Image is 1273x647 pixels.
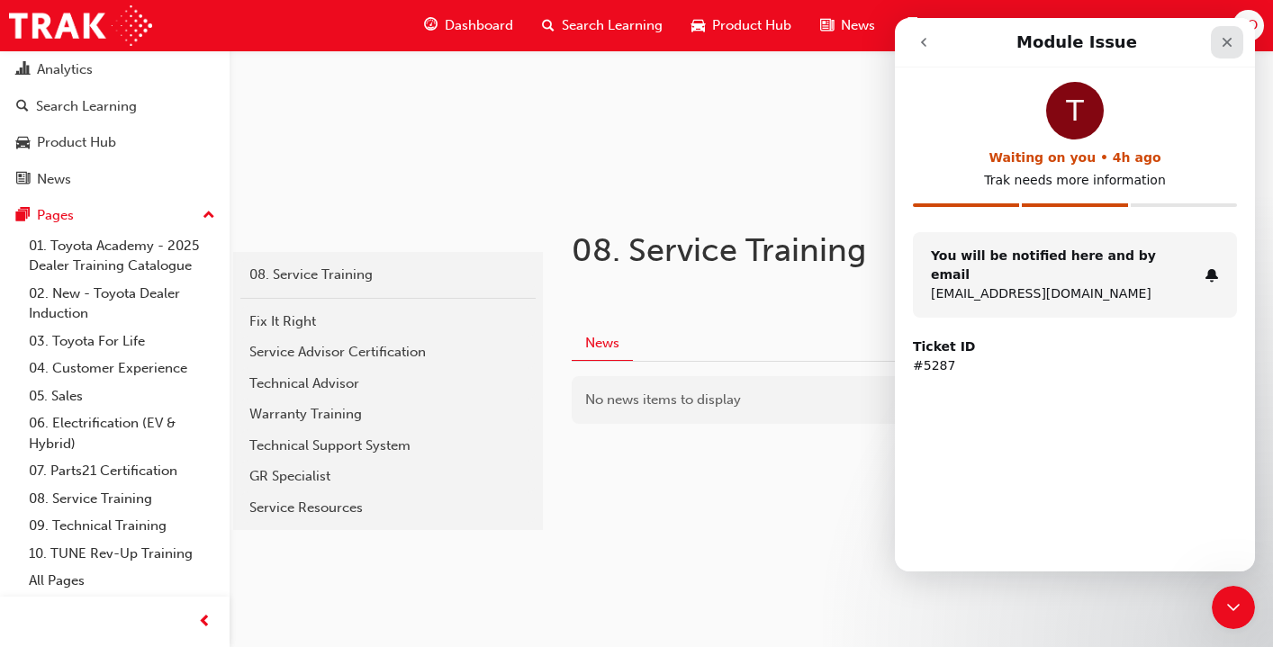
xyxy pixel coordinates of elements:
[16,62,30,78] span: chart-icon
[240,399,536,430] a: Warranty Training
[22,512,222,540] a: 09. Technical Training
[22,280,222,328] a: 02. New - Toyota Dealer Induction
[240,430,536,462] a: Technical Support System
[691,14,705,37] span: car-icon
[562,15,663,36] span: Search Learning
[7,163,222,196] a: News
[240,492,536,524] a: Service Resources
[16,135,30,151] span: car-icon
[528,7,677,44] a: search-iconSearch Learning
[249,373,527,394] div: Technical Advisor
[542,14,555,37] span: search-icon
[677,7,806,44] a: car-iconProduct Hub
[16,99,29,115] span: search-icon
[203,204,215,228] span: up-icon
[37,132,116,153] div: Product Hub
[249,436,527,456] div: Technical Support System
[37,59,93,80] div: Analytics
[895,18,1255,571] iframe: Intercom live chat
[240,461,536,492] a: GR Specialist
[240,368,536,400] a: Technical Advisor
[841,15,875,36] span: News
[9,5,152,46] img: Trak
[37,205,74,226] div: Pages
[249,404,527,425] div: Warranty Training
[7,199,222,232] button: Pages
[712,15,791,36] span: Product Hub
[7,90,222,123] a: Search Learning
[22,232,222,280] a: 01. Toyota Academy - 2025 Dealer Training Catalogue
[36,96,137,117] div: Search Learning
[410,7,528,44] a: guage-iconDashboard
[7,126,222,159] a: Product Hub
[572,327,633,362] button: News
[240,306,536,337] a: Fix It Right
[22,485,222,513] a: 08. Service Training
[22,540,222,568] a: 10. TUNE Rev-Up Training
[7,53,222,86] a: Analytics
[16,208,30,224] span: pages-icon
[240,337,536,368] a: Service Advisor Certification
[22,567,222,595] a: All Pages
[240,259,536,291] a: 08. Service Training
[22,457,222,485] a: 07. Parts21 Certification
[572,376,1244,424] div: No news items to display
[22,382,222,410] a: 05. Sales
[249,311,527,332] div: Fix It Right
[198,611,212,634] span: prev-icon
[572,230,1136,270] h1: 08. Service Training
[1212,586,1255,629] iframe: Intercom live chat
[1232,10,1264,41] button: BO
[249,466,527,487] div: GR Specialist
[249,265,527,285] div: 08. Service Training
[22,409,222,457] a: 06. Electrification (EV & Hybrid)
[889,7,976,44] a: pages-iconPages
[37,169,71,190] div: News
[424,14,438,37] span: guage-icon
[22,355,222,382] a: 04. Customer Experience
[22,328,222,355] a: 03. Toyota For Life
[904,14,917,37] span: pages-icon
[820,14,834,37] span: news-icon
[249,498,527,518] div: Service Resources
[1238,15,1258,36] span: BO
[16,172,30,188] span: news-icon
[445,15,513,36] span: Dashboard
[925,15,962,36] span: Pages
[806,7,889,44] a: news-iconNews
[249,342,527,363] div: Service Advisor Certification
